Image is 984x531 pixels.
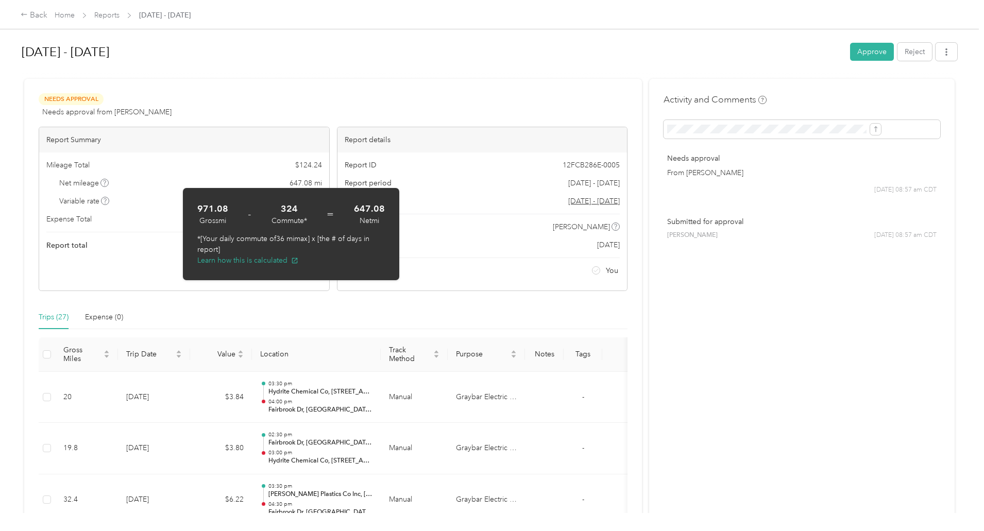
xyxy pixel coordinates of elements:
[248,207,251,221] span: -
[268,405,372,415] p: Fairbrook Dr, [GEOGRAPHIC_DATA], [GEOGRAPHIC_DATA], [GEOGRAPHIC_DATA]
[237,349,244,355] span: caret-up
[268,438,372,448] p: Fairbrook Dr, [GEOGRAPHIC_DATA], [GEOGRAPHIC_DATA], [GEOGRAPHIC_DATA]
[237,353,244,359] span: caret-down
[874,185,937,195] span: [DATE] 08:57 am CDT
[59,178,109,189] span: Net mileage
[39,93,104,105] span: Needs Approval
[568,178,620,189] span: [DATE] - [DATE]
[926,473,984,531] iframe: Everlance-gr Chat Button Frame
[199,215,226,226] div: Gross mi
[290,178,322,189] span: 647.08 mi
[118,423,190,474] td: [DATE]
[295,160,322,170] span: $ 124.24
[197,255,298,266] button: Learn how this is calculated
[850,43,894,61] button: Approve
[139,10,191,21] span: [DATE] - [DATE]
[190,372,252,423] td: $3.84
[381,474,448,526] td: Manual
[46,240,88,251] span: Report total
[511,353,517,359] span: caret-down
[198,350,235,358] span: Value
[268,456,372,466] p: Hydrite Chemical Co, [STREET_ADDRESS]
[381,372,448,423] td: Manual
[42,107,172,117] span: Needs approval from [PERSON_NAME]
[667,167,937,178] p: From [PERSON_NAME]
[21,9,47,22] div: Back
[389,346,431,363] span: Track Method
[55,11,75,20] a: Home
[381,337,448,372] th: Track Method
[55,474,118,526] td: 32.4
[176,349,182,355] span: caret-up
[85,312,123,323] div: Expense (0)
[327,207,334,221] span: =
[582,392,584,401] span: -
[46,214,92,225] span: Expense Total
[190,423,252,474] td: $3.80
[118,474,190,526] td: [DATE]
[433,353,439,359] span: caret-down
[268,449,372,456] p: 03:00 pm
[268,398,372,405] p: 04:00 pm
[568,196,620,207] span: Go to pay period
[874,231,937,240] span: [DATE] 08:57 am CDT
[39,312,69,323] div: Trips (27)
[39,127,329,152] div: Report Summary
[22,40,843,64] h1: Aug 1 - 31, 2025
[268,508,372,517] p: Fairbrook Dr, [GEOGRAPHIC_DATA], [GEOGRAPHIC_DATA], [GEOGRAPHIC_DATA]
[197,202,228,215] strong: 971.08
[564,337,602,372] th: Tags
[448,423,525,474] td: Graybar Electric Company, Inc
[55,423,118,474] td: 19.8
[118,372,190,423] td: [DATE]
[337,127,627,152] div: Report details
[190,474,252,526] td: $6.22
[582,495,584,504] span: -
[456,350,508,358] span: Purpose
[126,350,174,358] span: Trip Date
[597,239,620,250] span: [DATE]
[268,490,372,499] p: [PERSON_NAME] Plastics Co Inc, [STREET_ADDRESS][PERSON_NAME]
[897,43,932,61] button: Reject
[104,349,110,355] span: caret-up
[55,337,118,372] th: Gross Miles
[667,216,937,227] p: Submitted for approval
[345,160,377,170] span: Report ID
[448,337,525,372] th: Purpose
[272,215,307,226] div: Commute*
[354,202,385,215] strong: 647.08
[55,372,118,423] td: 20
[94,11,120,20] a: Reports
[176,353,182,359] span: caret-down
[252,337,381,372] th: Location
[268,483,372,490] p: 03:30 pm
[63,346,101,363] span: Gross Miles
[190,337,252,372] th: Value
[360,215,379,226] div: Net mi
[197,233,385,255] p: *[Your daily commute of 36 mi max] x [the # of days in report]
[268,501,372,508] p: 04:30 pm
[268,431,372,438] p: 02:30 pm
[525,337,564,372] th: Notes
[667,153,937,164] p: Needs approval
[46,160,90,170] span: Mileage Total
[448,372,525,423] td: Graybar Electric Company, Inc
[59,196,110,207] span: Variable rate
[433,349,439,355] span: caret-up
[448,474,525,526] td: Graybar Electric Company, Inc
[563,160,620,170] span: 12FCB286E-0005
[118,337,190,372] th: Trip Date
[268,380,372,387] p: 03:30 pm
[268,387,372,397] p: Hydrite Chemical Co, [STREET_ADDRESS]
[511,349,517,355] span: caret-up
[664,93,767,106] h4: Activity and Comments
[281,202,298,215] strong: 324
[582,443,584,452] span: -
[104,353,110,359] span: caret-down
[381,423,448,474] td: Manual
[606,265,618,276] span: You
[553,221,610,232] span: [PERSON_NAME]
[345,178,392,189] span: Report period
[667,231,718,240] span: [PERSON_NAME]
